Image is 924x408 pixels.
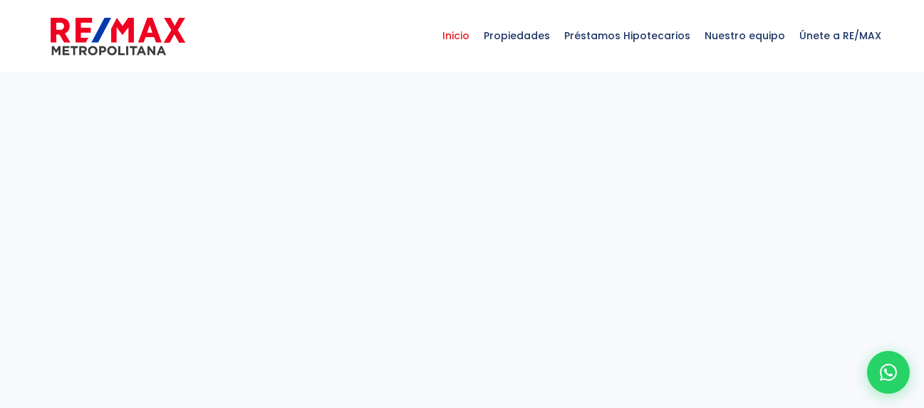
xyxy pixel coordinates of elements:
span: Préstamos Hipotecarios [557,14,697,57]
span: Propiedades [477,14,557,57]
span: Nuestro equipo [697,14,792,57]
span: Únete a RE/MAX [792,14,888,57]
span: Inicio [435,14,477,57]
img: remax-metropolitana-logo [51,15,185,58]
